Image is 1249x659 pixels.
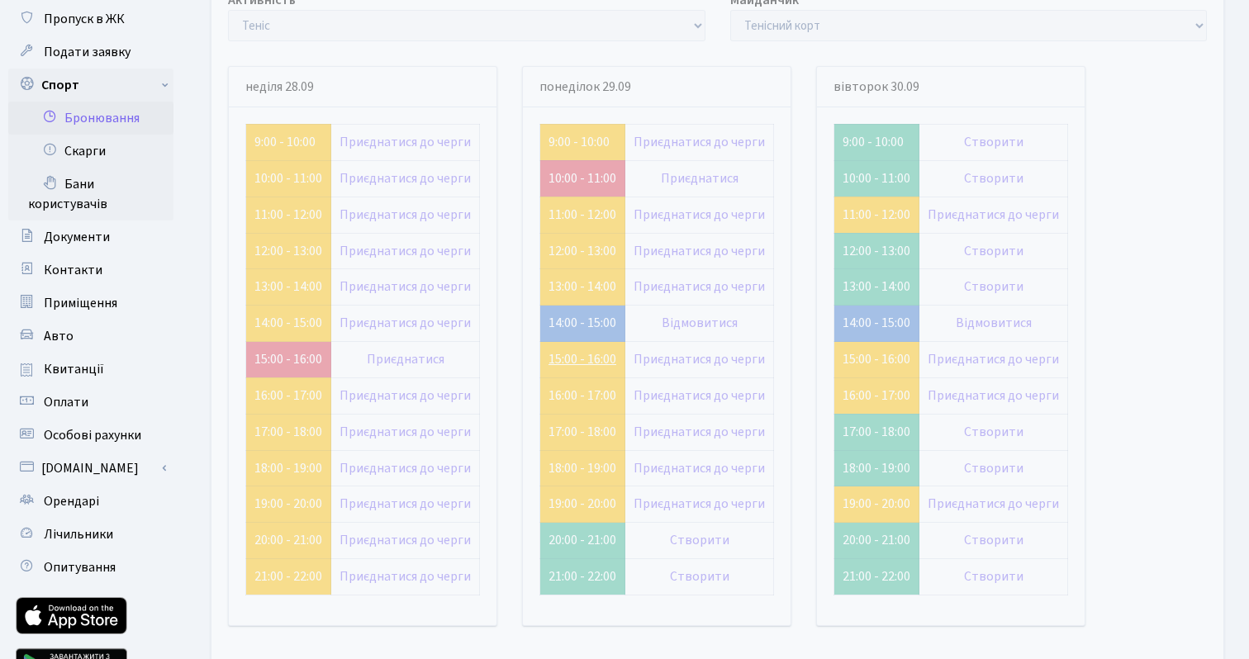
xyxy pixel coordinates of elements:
[8,254,173,287] a: Контакти
[8,419,173,452] a: Особові рахунки
[229,67,496,107] div: неділя 28.09
[44,525,113,543] span: Лічильники
[964,277,1023,296] a: Створити
[834,233,919,269] td: 12:00 - 13:00
[340,242,471,260] a: Приєднатися до черги
[44,558,116,576] span: Опитування
[549,277,616,296] a: 13:00 - 14:00
[661,169,738,187] a: Приєднатися
[928,350,1059,368] a: Приєднатися до черги
[254,277,322,296] a: 13:00 - 14:00
[254,314,322,332] a: 14:00 - 15:00
[843,495,910,513] a: 19:00 - 20:00
[834,450,919,486] td: 18:00 - 19:00
[44,43,131,61] span: Подати заявку
[843,386,910,405] a: 16:00 - 17:00
[8,135,173,168] a: Скарги
[340,386,471,405] a: Приєднатися до черги
[634,386,765,405] a: Приєднатися до черги
[340,277,471,296] a: Приєднатися до черги
[367,350,444,368] a: Приєднатися
[340,314,471,332] a: Приєднатися до черги
[964,242,1023,260] a: Створити
[8,102,173,135] a: Бронювання
[549,495,616,513] a: 19:00 - 20:00
[254,459,322,477] a: 18:00 - 19:00
[254,206,322,224] a: 11:00 - 12:00
[549,169,616,187] a: 10:00 - 11:00
[817,67,1085,107] div: вівторок 30.09
[340,169,471,187] a: Приєднатися до черги
[340,495,471,513] a: Приєднатися до черги
[662,314,738,332] a: Відмовитися
[8,518,173,551] a: Лічильники
[340,531,471,549] a: Приєднатися до черги
[8,220,173,254] a: Документи
[634,133,765,151] a: Приєднатися до черги
[44,426,141,444] span: Особові рахунки
[254,531,322,549] a: 20:00 - 21:00
[964,133,1023,151] a: Створити
[834,124,919,160] td: 9:00 - 10:00
[634,495,765,513] a: Приєднатися до черги
[834,160,919,197] td: 10:00 - 11:00
[634,277,765,296] a: Приєднатися до черги
[8,69,173,102] a: Спорт
[964,567,1023,586] a: Створити
[254,386,322,405] a: 16:00 - 17:00
[254,567,322,586] a: 21:00 - 22:00
[928,495,1059,513] a: Приєднатися до черги
[670,531,729,549] a: Створити
[8,386,173,419] a: Оплати
[44,294,117,312] span: Приміщення
[340,206,471,224] a: Приєднатися до черги
[523,67,791,107] div: понеділок 29.09
[549,459,616,477] a: 18:00 - 19:00
[964,423,1023,441] a: Створити
[549,423,616,441] a: 17:00 - 18:00
[254,169,322,187] a: 10:00 - 11:00
[8,452,173,485] a: [DOMAIN_NAME]
[340,423,471,441] a: Приєднатися до черги
[8,36,173,69] a: Подати заявку
[964,169,1023,187] a: Створити
[44,492,99,510] span: Орендарі
[8,485,173,518] a: Орендарі
[634,423,765,441] a: Приєднатися до черги
[843,350,910,368] a: 15:00 - 16:00
[8,320,173,353] a: Авто
[928,386,1059,405] a: Приєднатися до черги
[254,133,316,151] a: 9:00 - 10:00
[843,206,910,224] a: 11:00 - 12:00
[964,531,1023,549] a: Створити
[44,360,104,378] span: Квитанції
[340,459,471,477] a: Приєднатися до черги
[670,567,729,586] a: Створити
[254,495,322,513] a: 19:00 - 20:00
[8,2,173,36] a: Пропуск в ЖК
[549,206,616,224] a: 11:00 - 12:00
[834,559,919,595] td: 21:00 - 22:00
[634,242,765,260] a: Приєднатися до черги
[340,133,471,151] a: Приєднатися до черги
[549,242,616,260] a: 12:00 - 13:00
[834,269,919,306] td: 13:00 - 14:00
[44,228,110,246] span: Документи
[254,350,322,368] a: 15:00 - 16:00
[634,459,765,477] a: Приєднатися до черги
[549,314,616,332] a: 14:00 - 15:00
[549,386,616,405] a: 16:00 - 17:00
[8,551,173,584] a: Опитування
[8,287,173,320] a: Приміщення
[540,523,625,559] td: 20:00 - 21:00
[834,523,919,559] td: 20:00 - 21:00
[44,393,88,411] span: Оплати
[254,423,322,441] a: 17:00 - 18:00
[44,327,74,345] span: Авто
[834,414,919,450] td: 17:00 - 18:00
[843,314,910,332] a: 14:00 - 15:00
[928,206,1059,224] a: Приєднатися до черги
[634,206,765,224] a: Приєднатися до черги
[549,350,616,368] a: 15:00 - 16:00
[549,133,610,151] a: 9:00 - 10:00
